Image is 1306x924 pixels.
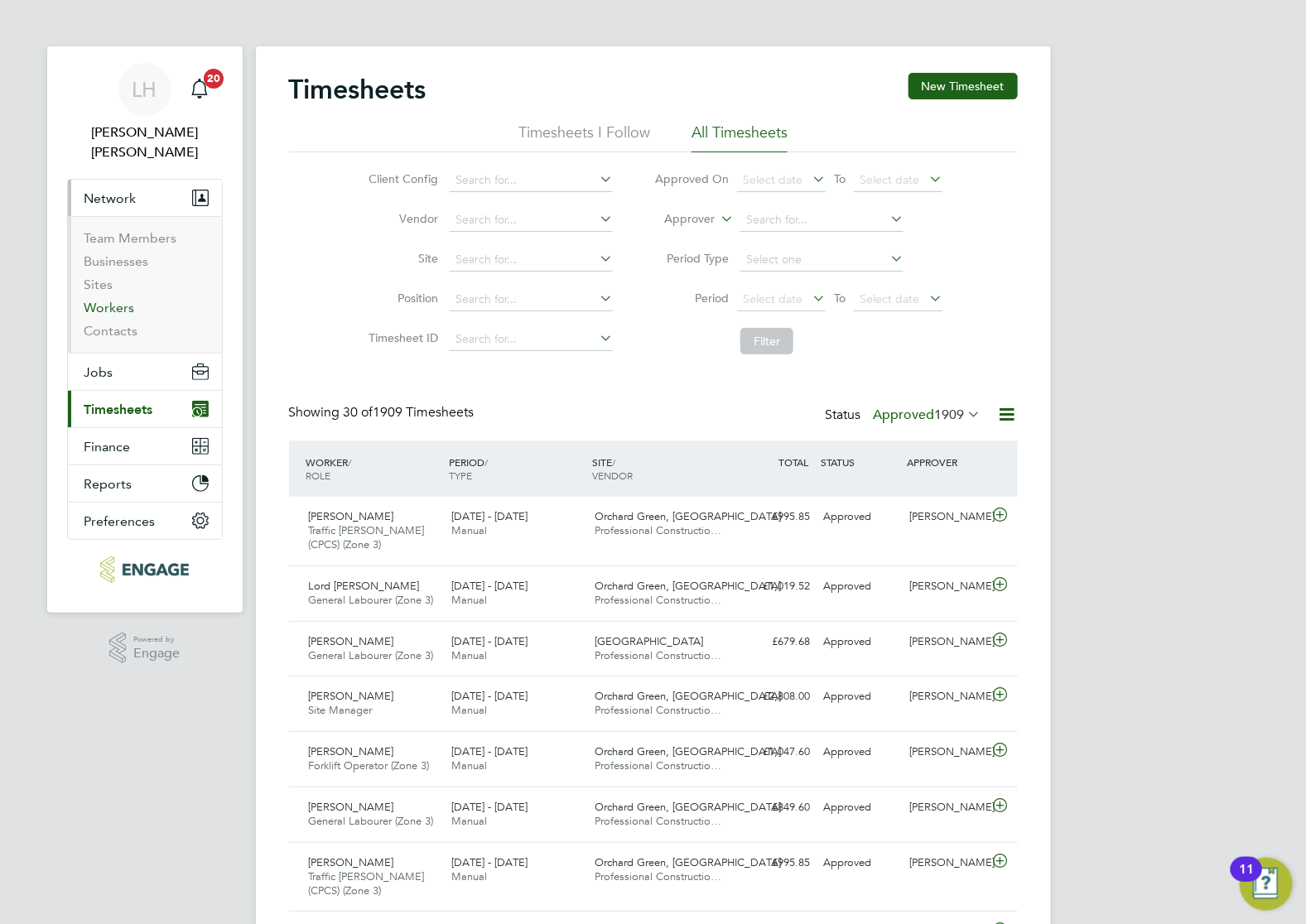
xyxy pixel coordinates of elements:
[817,628,904,656] div: Approved
[612,455,615,469] span: /
[595,758,721,772] span: Professional Constructio…
[817,503,904,531] div: Approved
[67,556,223,583] a: Go to home page
[740,248,904,272] input: Select one
[817,573,904,600] div: Approved
[731,794,817,821] div: £849.60
[309,869,425,898] span: Traffic [PERSON_NAME] (CPCS) (Zone 3)
[309,648,434,662] span: General Labourer (Zone 3)
[309,689,394,703] span: [PERSON_NAME]
[592,469,633,482] span: VENDOR
[451,523,487,537] span: Manual
[68,180,222,216] button: Network
[445,447,588,490] div: PERIOD
[743,291,802,306] span: Select date
[84,230,177,246] a: Team Members
[743,172,802,187] span: Select date
[68,216,222,353] div: Network
[451,814,487,828] span: Manual
[364,291,438,306] label: Position
[309,744,394,758] span: [PERSON_NAME]
[935,407,965,423] span: 1909
[309,593,434,607] span: General Labourer (Zone 3)
[309,703,373,717] span: Site Manager
[306,469,331,482] span: ROLE
[654,291,729,306] label: Period
[100,556,189,583] img: pcrnet-logo-retina.png
[68,354,222,390] button: Jobs
[364,211,438,226] label: Vendor
[84,402,153,417] span: Timesheets
[595,634,703,648] span: [GEOGRAPHIC_DATA]
[826,404,985,427] div: Status
[309,855,394,869] span: [PERSON_NAME]
[740,328,793,354] button: Filter
[84,513,156,529] span: Preferences
[47,46,243,613] nav: Main navigation
[67,63,223,162] a: LH[PERSON_NAME] [PERSON_NAME]
[595,509,781,523] span: Orchard Green, [GEOGRAPHIC_DATA]
[84,300,135,315] a: Workers
[817,683,904,710] div: Approved
[595,855,781,869] span: Orchard Green, [GEOGRAPHIC_DATA]
[364,171,438,186] label: Client Config
[1240,858,1293,911] button: Open Resource Center, 11 new notifications
[595,869,721,883] span: Professional Constructio…
[309,634,394,648] span: [PERSON_NAME]
[518,123,650,152] li: Timesheets I Follow
[68,465,222,502] button: Reports
[740,209,904,232] input: Search for...
[731,573,817,600] div: £1,019.52
[860,291,919,306] span: Select date
[68,503,222,539] button: Preferences
[450,328,613,351] input: Search for...
[817,794,904,821] div: Approved
[84,323,138,339] a: Contacts
[451,869,487,883] span: Manual
[133,633,180,647] span: Powered by
[484,455,488,469] span: /
[1239,869,1254,891] div: 11
[731,683,817,710] div: £2,808.00
[903,628,989,656] div: [PERSON_NAME]
[692,123,788,152] li: All Timesheets
[903,683,989,710] div: [PERSON_NAME]
[654,251,729,266] label: Period Type
[903,739,989,766] div: [PERSON_NAME]
[67,123,223,162] span: Lee Hall
[874,407,981,423] label: Approved
[451,758,487,772] span: Manual
[654,171,729,186] label: Approved On
[204,69,224,89] span: 20
[451,509,528,523] span: [DATE] - [DATE]
[595,648,721,662] span: Professional Constructio…
[595,703,721,717] span: Professional Constructio…
[595,593,721,607] span: Professional Constructio…
[817,739,904,766] div: Approved
[903,573,989,600] div: [PERSON_NAME]
[84,439,131,455] span: Finance
[595,579,781,593] span: Orchard Green, [GEOGRAPHIC_DATA]
[451,634,528,648] span: [DATE] - [DATE]
[595,800,781,814] span: Orchard Green, [GEOGRAPHIC_DATA]
[309,579,420,593] span: Lord [PERSON_NAME]
[450,169,613,192] input: Search for...
[779,455,809,469] span: TOTAL
[451,648,487,662] span: Manual
[84,253,149,269] a: Businesses
[451,744,528,758] span: [DATE] - [DATE]
[829,168,851,190] span: To
[829,287,851,309] span: To
[309,800,394,814] span: [PERSON_NAME]
[302,447,446,490] div: WORKER
[344,404,373,421] span: 30 of
[731,628,817,656] div: £679.68
[133,647,180,661] span: Engage
[451,800,528,814] span: [DATE] - [DATE]
[68,391,222,427] button: Timesheets
[595,814,721,828] span: Professional Constructio…
[731,849,817,877] div: £995.85
[84,277,113,292] a: Sites
[731,503,817,531] div: £995.85
[133,79,157,100] span: LH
